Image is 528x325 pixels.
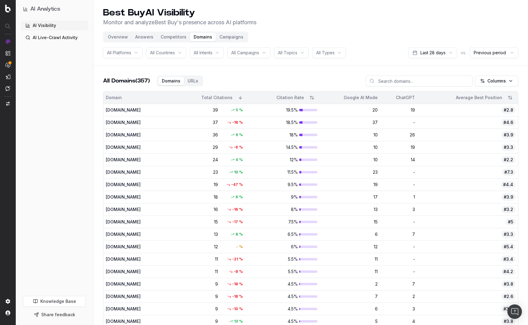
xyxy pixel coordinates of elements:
div: 23 [197,169,218,175]
div: -18 [224,293,246,300]
p: Monitor and analyze Best Buy 's presence across AI platforms [103,18,256,27]
div: 4 [228,157,246,163]
div: 6.5% [251,231,317,237]
span: % [239,157,243,162]
span: % [239,195,243,199]
span: % [239,182,243,187]
div: 14.5% [251,144,317,150]
div: 19.5% [251,107,317,113]
button: Overview [104,33,132,41]
span: #4.2 [501,268,516,275]
span: #3.4 [501,256,516,263]
div: [DOMAIN_NAME] [106,144,163,150]
div: -17 [224,219,246,225]
span: #3.9 [501,193,516,201]
div: [DOMAIN_NAME] [106,206,163,213]
span: % [239,170,243,175]
div: 4.5% [251,281,317,287]
div: 11.5% [251,169,317,175]
div: [DOMAIN_NAME] [106,219,163,225]
div: - [383,256,415,262]
div: 6 [322,306,378,312]
div: [DOMAIN_NAME] [106,306,163,312]
img: Activation [5,62,10,68]
div: - [383,182,415,188]
div: 12 [322,244,378,250]
div: Citation Rate [251,95,304,101]
span: All Campaigns [231,50,259,56]
img: Intelligence [5,51,10,56]
div: Average Best Position [420,95,502,101]
div: 2 [322,281,378,287]
div: [DOMAIN_NAME] [106,194,163,200]
div: 19 [383,144,415,150]
span: % [239,244,243,249]
div: Total Citations [168,95,232,101]
div: 9 [197,318,218,324]
div: - [383,219,415,225]
div: 15 [197,219,218,225]
div: 4 [383,318,415,324]
span: #4.6 [501,119,516,126]
div: 11 [197,256,218,262]
span: % [239,132,243,137]
div: [DOMAIN_NAME] [106,244,163,250]
div: 13 [322,206,378,213]
span: #4.4 [501,181,516,188]
div: 23 [322,169,378,175]
div: 4.5% [251,318,317,324]
div: - [383,119,415,126]
img: Switch project [6,102,10,106]
div: 19 [383,107,415,113]
div: 13 [197,231,218,237]
div: 24 [197,157,218,163]
div: [DOMAIN_NAME] [106,256,163,262]
div: 7 [383,281,415,287]
div: 10 [322,144,378,150]
div: 13 [226,318,246,324]
div: 36 [197,132,218,138]
div: 18 [197,194,218,200]
button: AI Analytics [23,5,86,13]
div: 39 [197,107,218,113]
div: -8 [226,269,246,275]
div: 11 [197,269,218,275]
span: #5 [506,218,516,226]
div: 5.5% [251,269,317,275]
div: [DOMAIN_NAME] [106,132,163,138]
div: [DOMAIN_NAME] [106,269,163,275]
span: #2.8 [501,106,516,114]
div: 18% [251,132,317,138]
div: 16 [197,206,218,213]
div: 6% [251,244,317,250]
button: Domains [190,33,216,41]
div: ChatGPT [383,95,415,101]
img: Analytics [5,39,10,44]
span: #3.8 [501,318,516,325]
button: Sort [306,92,317,103]
div: -21 [224,256,246,262]
span: All Intents [194,50,212,56]
span: #3.3 [501,231,516,238]
span: % [239,257,243,262]
div: [DOMAIN_NAME] [106,281,163,287]
div: [DOMAIN_NAME] [106,119,163,126]
span: % [239,319,243,324]
div: 19 [322,182,378,188]
div: 14 [383,157,415,163]
h1: AI Analytics [30,5,60,13]
div: -10 [224,306,246,312]
div: 37 [197,119,218,126]
span: % [239,207,243,212]
div: 5 [228,107,246,113]
div: 3 [383,306,415,312]
div: [DOMAIN_NAME] [106,169,163,175]
div: 9 [197,293,218,300]
h2: All Domains (357) [103,77,150,85]
div: 11 [322,256,378,262]
div: [DOMAIN_NAME] [106,231,163,237]
div: - [383,269,415,275]
span: #3.9 [501,131,516,139]
div: 9 [197,306,218,312]
span: % [239,145,243,150]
